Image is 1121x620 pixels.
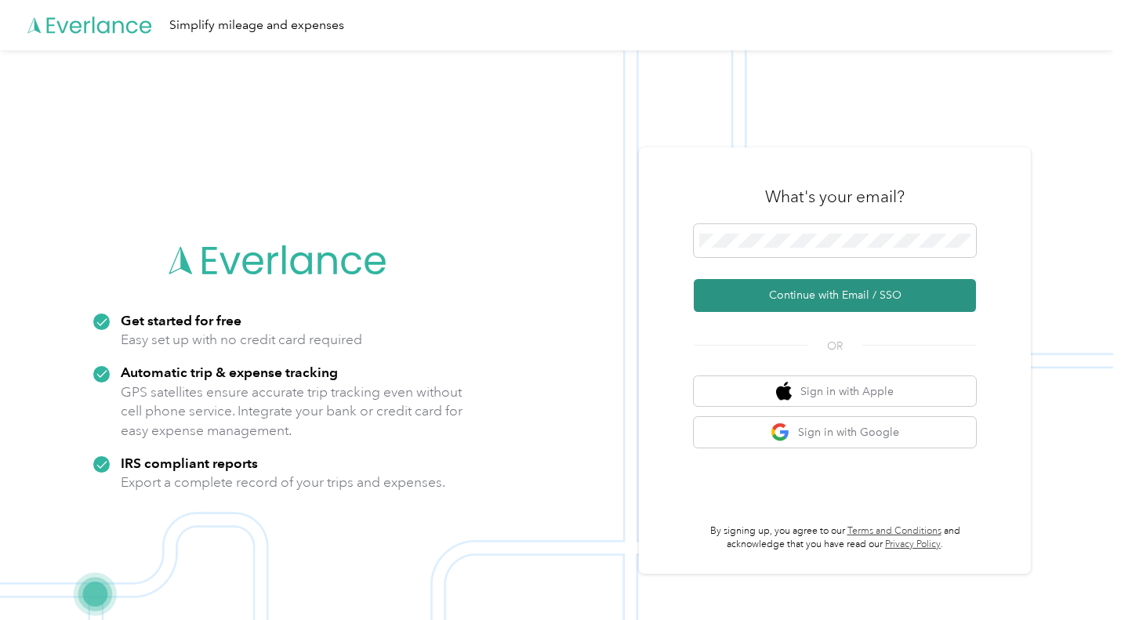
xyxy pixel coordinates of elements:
strong: IRS compliant reports [121,455,258,471]
strong: Get started for free [121,312,241,328]
strong: Automatic trip & expense tracking [121,364,338,380]
button: google logoSign in with Google [694,417,976,448]
span: OR [807,338,862,354]
img: google logo [771,422,790,442]
p: Easy set up with no credit card required [121,330,362,350]
p: GPS satellites ensure accurate trip tracking even without cell phone service. Integrate your bank... [121,383,463,441]
p: Export a complete record of your trips and expenses. [121,473,445,492]
button: apple logoSign in with Apple [694,376,976,407]
p: By signing up, you agree to our and acknowledge that you have read our . [694,524,976,552]
button: Continue with Email / SSO [694,279,976,312]
img: apple logo [776,382,792,401]
h3: What's your email? [765,186,905,208]
a: Terms and Conditions [847,525,941,537]
a: Privacy Policy [885,538,941,550]
div: Simplify mileage and expenses [169,16,344,35]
